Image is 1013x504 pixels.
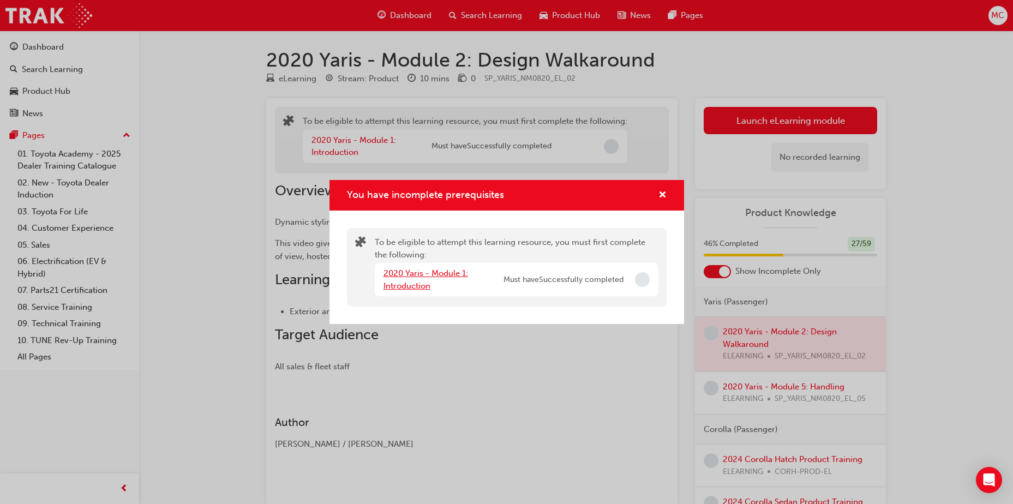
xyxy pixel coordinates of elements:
[383,268,468,291] a: 2020 Yaris - Module 1: Introduction
[329,180,684,325] div: You have incomplete prerequisites
[658,191,667,201] span: cross-icon
[635,272,650,287] span: Incomplete
[658,189,667,202] button: cross-icon
[976,467,1002,493] div: Open Intercom Messenger
[503,274,624,286] span: Must have Successfully completed
[375,236,658,298] div: To be eligible to attempt this learning resource, you must first complete the following:
[355,237,366,250] span: puzzle-icon
[347,189,504,201] span: You have incomplete prerequisites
